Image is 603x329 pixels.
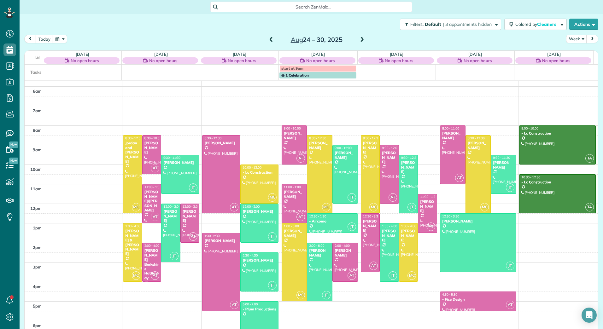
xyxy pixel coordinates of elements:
span: 12:00 - 2:00 [183,205,200,209]
span: No open hours [71,57,99,64]
span: No open hours [149,57,178,64]
a: Filters: Default | 3 appointments hidden [397,19,501,30]
span: 5:00 - 7:00 [243,302,258,306]
h2: 24 – 30, 2025 [277,36,356,43]
span: New [9,158,18,164]
a: [DATE] [390,52,403,57]
span: 10:00 - 12:00 [243,165,261,170]
span: 1 Celebration [281,73,309,78]
div: [PERSON_NAME] & [PERSON_NAME] [125,229,140,256]
div: Open Intercom Messenger [582,308,597,323]
span: 10:30 - 12:30 [521,175,540,179]
span: | 3 appointments hidden [443,21,492,27]
a: [DATE] [311,52,325,57]
span: Colored by [515,21,559,27]
span: MC [132,271,140,280]
span: 7am [33,108,42,113]
div: [PERSON_NAME] [182,209,198,223]
span: 5pm [33,303,42,309]
span: 8:00 - 10:00 [521,126,538,130]
span: 8am [33,128,42,133]
span: MC [296,291,305,299]
span: AT [151,164,159,172]
span: 11:30 - 1:30 [420,195,437,199]
span: AT [189,232,197,241]
div: [PERSON_NAME] [401,229,416,242]
span: 8:30 - 12:30 [309,136,326,140]
button: Filters: Default | 3 appointments hidden [400,19,501,30]
span: No open hours [385,57,413,64]
span: MC [407,271,416,280]
span: JT [268,281,277,290]
span: 8:30 - 12:30 [204,136,221,140]
span: 2:30 - 4:30 [243,253,258,257]
a: [DATE] [468,52,482,57]
div: [PERSON_NAME] [363,141,378,154]
div: [PERSON_NAME] [144,141,160,154]
span: 1pm [33,225,42,230]
span: No open hours [542,57,571,64]
div: - Aircomo [309,219,356,223]
span: JT [170,252,179,260]
div: [PERSON_NAME] [204,239,238,243]
span: AT [151,271,159,280]
div: [PERSON_NAME] [309,248,331,257]
span: No open hours [228,57,256,64]
span: MC [268,193,277,202]
span: 2:00 - 4:00 [144,244,160,248]
span: 12:00 - 3:00 [163,205,180,209]
button: prev [24,35,36,43]
span: 9:00 - 12:00 [382,146,399,150]
div: - Fice Design [442,297,514,302]
div: [PERSON_NAME] [242,258,277,263]
div: [PERSON_NAME] [467,141,489,150]
span: 1:00 - 4:00 [125,224,140,228]
span: 12:30 - 1:30 [309,214,326,218]
span: 12:30 - 3:30 [363,214,380,218]
div: - Plum Productions [242,307,277,311]
div: [PERSON_NAME] [284,190,305,199]
span: 6pm [33,323,42,328]
div: [PERSON_NAME] [442,131,464,140]
span: 8:30 - 12:30 [363,136,380,140]
div: [PERSON_NAME] [493,160,514,170]
button: Actions [569,19,598,30]
span: JT [407,203,416,211]
span: JT [389,271,397,280]
span: 11:00 - 1:00 [284,185,301,189]
span: AT [506,301,514,309]
span: JT [268,232,277,241]
span: 8:30 - 12:30 [125,136,142,140]
span: 1:00 - 4:00 [382,224,397,228]
div: [PERSON_NAME] - Berkshire Hathaway [144,248,160,280]
span: AT [230,203,238,211]
button: next [586,35,598,43]
div: [PERSON_NAME] [442,219,514,223]
span: 3pm [33,264,42,269]
span: Cleaners [537,21,557,27]
span: Filters: [410,21,424,27]
div: [PERSON_NAME] [401,160,416,174]
span: AT [348,271,356,280]
a: [DATE] [547,52,561,57]
span: 4pm [33,284,42,289]
span: TA [585,203,594,211]
span: 12pm [30,206,42,211]
span: 10am [30,167,42,172]
span: 4:30 - 5:30 [442,292,457,297]
span: 9am [33,147,42,152]
div: [PERSON_NAME] [420,199,435,213]
div: [PERSON_NAME] [163,209,179,223]
div: [PERSON_NAME] [309,141,331,150]
span: 8:00 - 10:00 [284,126,301,130]
span: 1:30 - 5:30 [204,234,220,238]
div: [PERSON_NAME] [284,131,305,140]
span: MC [132,203,140,211]
span: 8:30 - 12:30 [468,136,485,140]
div: [PERSON_NAME] [204,141,238,145]
a: [DATE] [76,52,89,57]
div: [PERSON_NAME] [334,248,356,257]
span: JT [506,183,514,192]
span: JT [322,291,331,299]
div: [PERSON_NAME] [363,219,378,233]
